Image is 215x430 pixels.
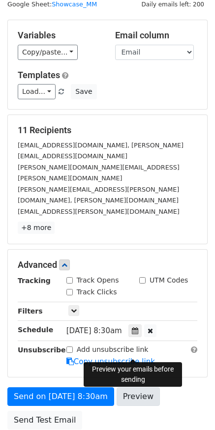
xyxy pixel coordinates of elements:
strong: Schedule [18,326,53,334]
small: [PERSON_NAME][EMAIL_ADDRESS][PERSON_NAME][DOMAIN_NAME], [PERSON_NAME][DOMAIN_NAME][EMAIL_ADDRESS]... [18,186,180,215]
label: Track Opens [77,275,119,286]
small: [PERSON_NAME][DOMAIN_NAME][EMAIL_ADDRESS][PERSON_NAME][DOMAIN_NAME] [18,164,180,182]
a: Showcase_MM [52,0,97,8]
a: Copy/paste... [18,45,78,60]
a: Load... [18,84,56,99]
label: UTM Codes [150,275,188,286]
a: Send on [DATE] 8:30am [7,387,114,406]
h5: 11 Recipients [18,125,197,136]
label: Add unsubscribe link [77,344,149,355]
a: +8 more [18,222,55,234]
small: [EMAIL_ADDRESS][DOMAIN_NAME], [PERSON_NAME][EMAIL_ADDRESS][DOMAIN_NAME] [18,142,184,160]
h5: Advanced [18,259,197,270]
a: Templates [18,70,60,80]
a: Send Test Email [7,411,82,430]
strong: Filters [18,307,43,315]
h5: Variables [18,30,100,41]
span: [DATE] 8:30am [66,326,122,335]
a: Daily emails left: 200 [138,0,208,8]
iframe: Chat Widget [166,383,215,430]
strong: Tracking [18,277,51,285]
label: Track Clicks [77,287,117,297]
a: Copy unsubscribe link [66,357,155,366]
small: Google Sheet: [7,0,97,8]
button: Save [71,84,96,99]
a: Preview [117,387,160,406]
div: Preview your emails before sending [84,362,182,387]
strong: Unsubscribe [18,346,66,354]
h5: Email column [115,30,198,41]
